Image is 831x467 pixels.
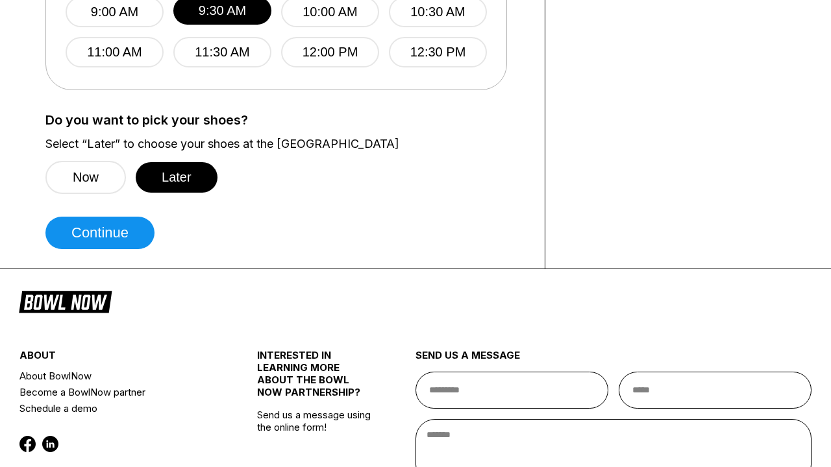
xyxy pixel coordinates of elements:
[257,349,376,409] div: INTERESTED IN LEARNING MORE ABOUT THE BOWL NOW PARTNERSHIP?
[173,37,271,67] button: 11:30 AM
[66,37,164,67] button: 11:00 AM
[136,162,217,193] button: Later
[45,217,155,249] button: Continue
[45,137,525,151] label: Select “Later” to choose your shoes at the [GEOGRAPHIC_DATA]
[45,161,126,194] button: Now
[415,349,812,372] div: send us a message
[19,384,217,400] a: Become a BowlNow partner
[19,400,217,416] a: Schedule a demo
[389,37,487,67] button: 12:30 PM
[281,37,379,67] button: 12:00 PM
[45,113,525,127] label: Do you want to pick your shoes?
[19,368,217,384] a: About BowlNow
[19,349,217,368] div: about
